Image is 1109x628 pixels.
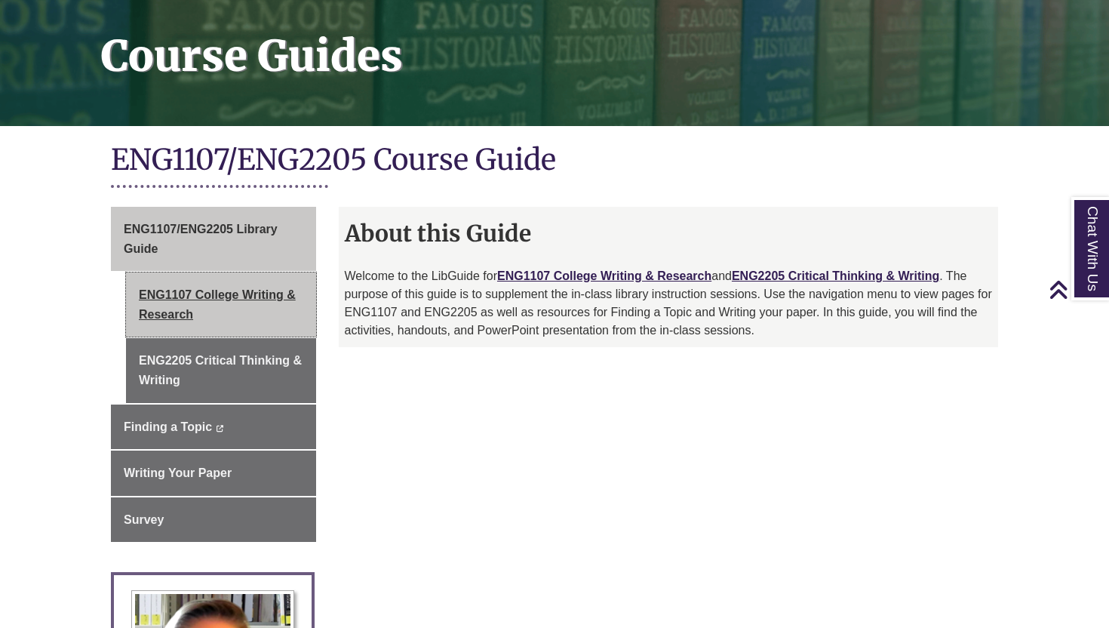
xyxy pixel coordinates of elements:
[732,269,939,282] a: ENG2205 Critical Thinking & Writing
[1049,279,1105,300] a: Back to Top
[111,207,316,271] a: ENG1107/ENG2205 Library Guide
[124,420,212,433] span: Finding a Topic
[111,497,316,543] a: Survey
[124,223,278,255] span: ENG1107/ENG2205 Library Guide
[215,425,223,432] i: This link opens in a new window
[345,267,993,340] p: Welcome to the LibGuide for and . The purpose of this guide is to supplement the in-class library...
[126,272,316,337] a: ENG1107 College Writing & Research
[497,269,711,282] a: ENG1107 College Writing & Research
[339,214,999,252] h2: About this Guide
[124,466,232,479] span: Writing Your Paper
[111,207,316,542] div: Guide Page Menu
[111,405,316,450] a: Finding a Topic
[111,451,316,496] a: Writing Your Paper
[111,141,998,181] h1: ENG1107/ENG2205 Course Guide
[124,513,164,526] span: Survey
[126,338,316,402] a: ENG2205 Critical Thinking & Writing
